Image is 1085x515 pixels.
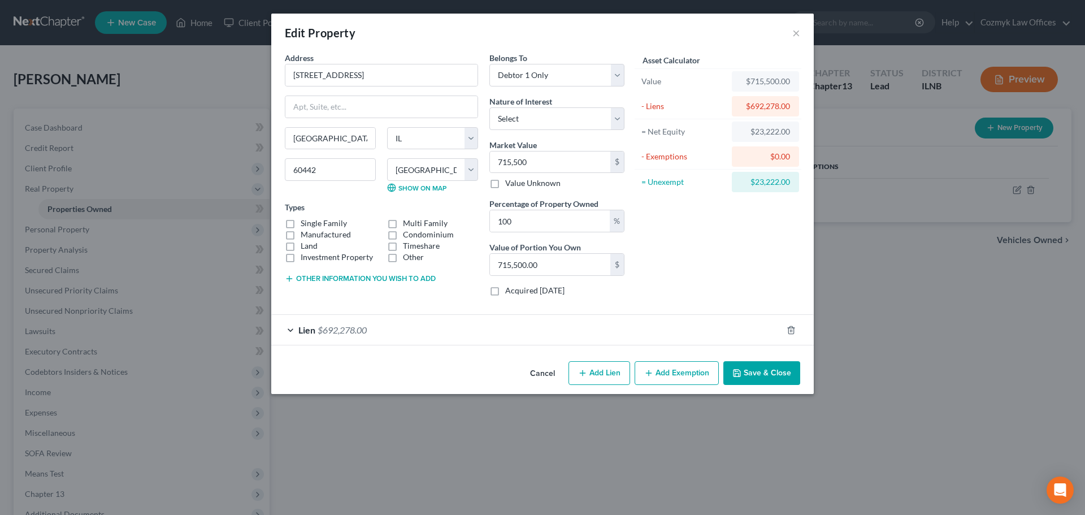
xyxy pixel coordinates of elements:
div: $23,222.00 [741,126,790,137]
label: Types [285,201,305,213]
input: Apt, Suite, etc... [285,96,478,118]
div: $ [610,254,624,275]
label: Single Family [301,218,347,229]
input: 0.00 [490,152,610,173]
input: 0.00 [490,210,610,232]
div: = Net Equity [641,126,727,137]
div: - Exemptions [641,151,727,162]
button: Add Lien [568,361,630,385]
span: Belongs To [489,53,527,63]
div: - Liens [641,101,727,112]
label: Value of Portion You Own [489,241,581,253]
div: Edit Property [285,25,355,41]
span: Address [285,53,314,63]
button: Cancel [521,362,564,385]
div: % [610,210,624,232]
label: Market Value [489,139,537,151]
div: Open Intercom Messenger [1047,477,1074,504]
label: Value Unknown [505,178,561,189]
div: $715,500.00 [741,76,790,87]
div: $23,222.00 [741,176,790,188]
div: $ [610,152,624,173]
button: Other information you wish to add [285,274,436,283]
input: 0.00 [490,254,610,275]
button: Save & Close [723,361,800,385]
label: Multi Family [403,218,448,229]
label: Asset Calculator [643,54,700,66]
div: = Unexempt [641,176,727,188]
span: Lien [298,324,315,335]
label: Land [301,240,318,252]
div: $0.00 [741,151,790,162]
label: Timeshare [403,240,440,252]
button: × [792,26,800,40]
input: Enter zip... [285,158,376,181]
input: Enter address... [285,64,478,86]
span: $692,278.00 [318,324,367,335]
label: Condominium [403,229,454,240]
input: Enter city... [285,128,375,149]
button: Add Exemption [635,361,719,385]
div: Value [641,76,727,87]
label: Other [403,252,424,263]
label: Investment Property [301,252,373,263]
div: $692,278.00 [741,101,790,112]
label: Nature of Interest [489,96,552,107]
label: Acquired [DATE] [505,285,565,296]
a: Show on Map [387,183,446,192]
label: Percentage of Property Owned [489,198,598,210]
label: Manufactured [301,229,351,240]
